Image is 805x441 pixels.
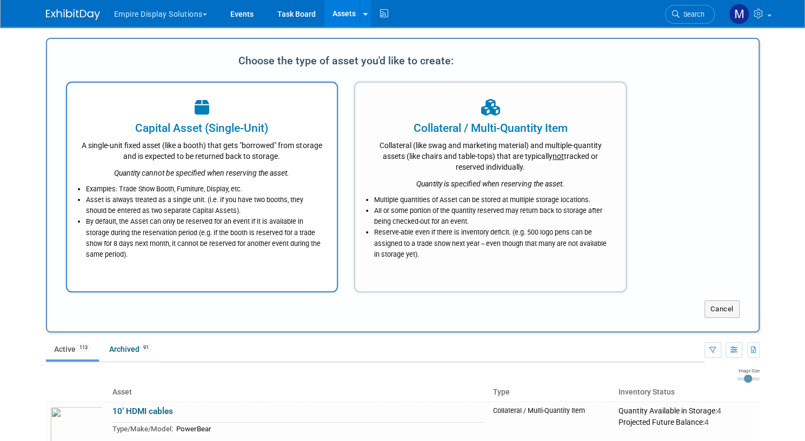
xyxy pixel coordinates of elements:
div: Choose the type of asset you'd like to create: [66,50,627,71]
span: 4 [704,418,708,426]
li: By default, the Asset can only be reserved for an event if it is available in storage during the ... [86,216,324,260]
i: Quantity cannot be specified when reserving the asset. [114,169,289,177]
span: 113 [76,344,91,352]
th: Asset [108,383,489,402]
div: Capital Asset (Single-Unit) [81,120,324,136]
div: Collateral / Multi-Quantity Item [369,120,612,136]
i: Quantity is specified when reserving the asset. [416,179,564,188]
div: A single-unit fixed asset (like a booth) that gets "borrowed" from storage and is expected to be ... [81,136,324,162]
th: Type [489,383,614,402]
div: Projected Future Balance: [618,416,755,427]
a: 10’ HDMI cables [112,406,173,416]
li: Multiple quantities of Asset can be stored at multiple storage locations. [374,195,612,205]
div: Quantity Available in Storage: [618,406,755,416]
img: Matt h [729,4,749,24]
span: 4 [716,406,721,415]
a: Search [665,5,715,24]
li: Examples: Trade Show Booth, Furniture, Display, etc. [86,184,324,195]
td: PowerBear [173,423,485,435]
span: 91 [140,344,152,352]
span: not [553,152,564,161]
a: Active113 [46,339,99,359]
td: Type/Make/Model: [112,423,173,435]
li: Reserve-able even if there is inventory deficit. (e.g. 500 logo pens can be assigned to a trade s... [374,227,612,259]
div: Image Size [737,367,760,374]
img: ExhibitDay [46,9,100,20]
li: Asset is always treated as a single unit. (i.e. if you have two booths, they should be entered as... [86,195,324,216]
span: Search [680,10,704,18]
button: Cancel [704,300,740,318]
a: Archived91 [101,339,160,359]
li: All or some portion of the quantity reserved may return back to storage after being checked-out f... [374,205,612,227]
div: Collateral (like swag and marketing material) and multiple-quantity assets (like chairs and table... [369,136,612,172]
